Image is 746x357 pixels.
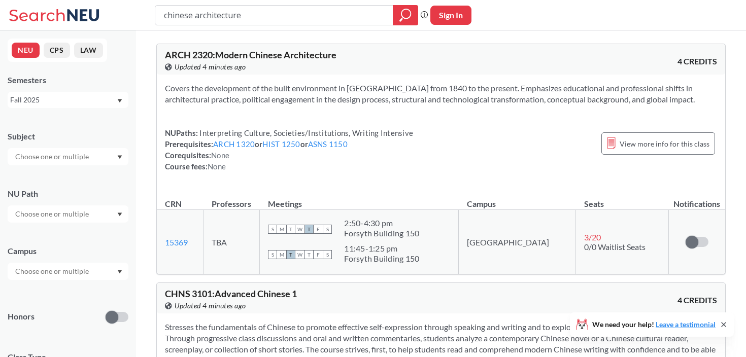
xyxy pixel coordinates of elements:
div: 11:45 - 1:25 pm [344,243,419,254]
div: Forsyth Building 150 [344,228,419,238]
div: Semesters [8,75,128,86]
th: Notifications [668,188,725,210]
div: Fall 2025Dropdown arrow [8,92,128,108]
span: Interpreting Culture, Societies/Institutions, Writing Intensive [198,128,413,137]
div: Subject [8,131,128,142]
div: NUPaths: Prerequisites: or or Corequisites: Course fees: [165,127,413,172]
span: W [295,225,304,234]
div: Dropdown arrow [8,263,128,280]
a: Leave a testimonial [656,320,716,329]
a: ARCH 1320 [213,139,255,149]
span: S [268,250,277,259]
button: CPS [44,43,70,58]
span: F [314,250,323,259]
svg: Dropdown arrow [117,155,122,159]
div: Dropdown arrow [8,205,128,223]
a: ASNS 1150 [308,139,348,149]
span: ARCH 2320 : Modern Chinese Architecture [165,49,336,60]
span: CHNS 3101 : Advanced Chinese 1 [165,288,297,299]
td: TBA [204,210,260,274]
span: None [208,162,226,171]
span: T [286,250,295,259]
svg: magnifying glass [399,8,412,22]
div: Fall 2025 [10,94,116,105]
a: 15369 [165,237,188,247]
button: Sign In [430,6,471,25]
input: Choose one or multiple [10,208,95,220]
div: Forsyth Building 150 [344,254,419,264]
p: Honors [8,311,35,323]
div: CRN [165,198,182,209]
span: S [268,225,277,234]
div: 2:50 - 4:30 pm [344,218,419,228]
span: T [304,225,314,234]
svg: Dropdown arrow [117,99,122,103]
span: W [295,250,304,259]
svg: Dropdown arrow [117,270,122,274]
span: 0/0 Waitlist Seats [584,242,646,252]
th: Seats [576,188,668,210]
button: NEU [12,43,40,58]
span: T [286,225,295,234]
div: NU Path [8,188,128,199]
span: View more info for this class [620,137,709,150]
span: Updated 4 minutes ago [175,300,246,311]
span: T [304,250,314,259]
span: M [277,225,286,234]
span: F [314,225,323,234]
span: S [323,250,332,259]
svg: Dropdown arrow [117,212,122,217]
th: Professors [204,188,260,210]
input: Class, professor, course number, "phrase" [163,7,386,24]
span: 4 CREDITS [677,295,717,306]
div: magnifying glass [393,5,418,25]
span: S [323,225,332,234]
span: 3 / 20 [584,232,601,242]
button: LAW [74,43,103,58]
span: M [277,250,286,259]
div: Campus [8,245,128,257]
a: HIST 1250 [262,139,300,149]
span: We need your help! [592,321,716,328]
section: Covers the development of the built environment in [GEOGRAPHIC_DATA] from 1840 to the present. Em... [165,83,717,105]
th: Campus [459,188,576,210]
input: Choose one or multiple [10,265,95,277]
span: 4 CREDITS [677,56,717,67]
input: Choose one or multiple [10,151,95,163]
span: None [211,151,229,160]
td: [GEOGRAPHIC_DATA] [459,210,576,274]
th: Meetings [260,188,459,210]
span: Updated 4 minutes ago [175,61,246,73]
div: Dropdown arrow [8,148,128,165]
